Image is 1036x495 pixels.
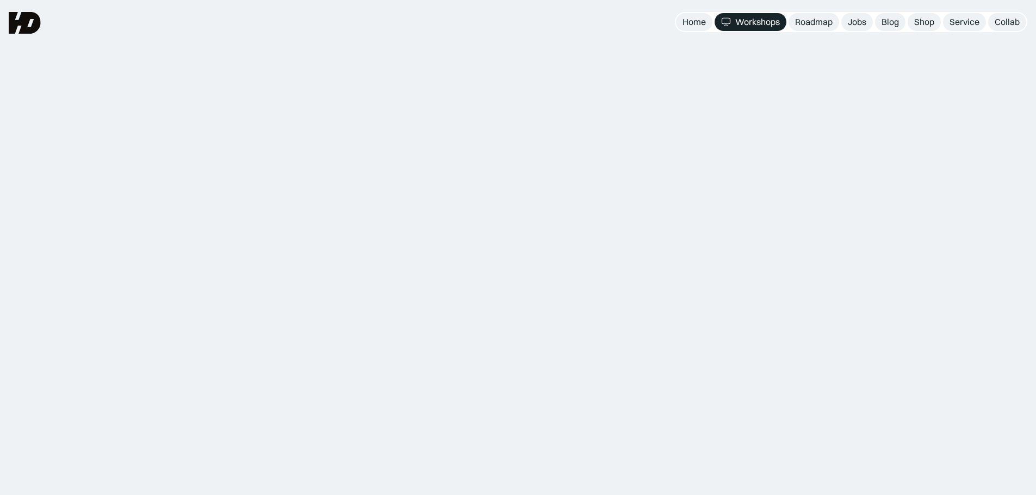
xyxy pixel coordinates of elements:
a: Home [676,13,712,31]
div: Service [950,16,979,28]
a: Shop [908,13,941,31]
a: Roadmap [789,13,839,31]
a: Collab [988,13,1026,31]
a: Blog [875,13,905,31]
div: Home [683,16,706,28]
a: Workshops [715,13,786,31]
div: Roadmap [795,16,833,28]
a: Jobs [841,13,873,31]
div: Collab [995,16,1020,28]
div: Jobs [848,16,866,28]
a: Service [943,13,986,31]
div: Shop [914,16,934,28]
div: Workshops [735,16,780,28]
div: Blog [882,16,899,28]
